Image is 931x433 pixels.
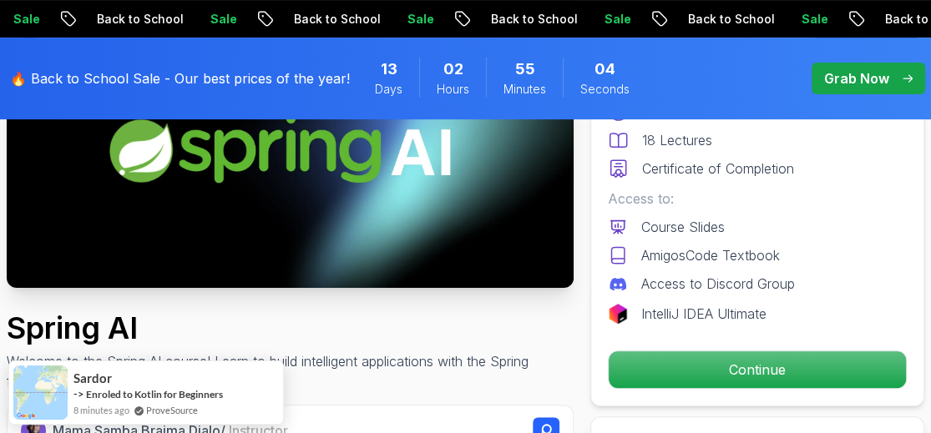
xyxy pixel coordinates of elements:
p: Access to: [608,189,907,209]
h1: Spring AI [7,311,574,345]
span: 2 Hours [443,58,463,81]
span: -> [73,387,84,400]
span: Seconds [580,81,630,98]
p: Sale [500,11,554,28]
p: Grab Now [824,68,889,88]
p: Access to Discord Group [641,274,795,294]
p: Back to School [387,11,500,28]
p: Welcome to the Spring AI course! Learn to build intelligent applications with the Spring framewor... [7,351,574,391]
button: Continue [608,350,907,389]
span: 13 Days [381,58,397,81]
p: Continue [609,351,906,388]
p: Back to School [584,11,697,28]
a: ProveSource [146,403,198,417]
span: Hours [437,81,469,98]
span: 4 Seconds [595,58,615,81]
p: Certificate of Completion [642,159,794,179]
p: 🔥 Back to School Sale - Our best prices of the year! [10,68,350,88]
p: Sale [303,11,357,28]
p: IntelliJ IDEA Ultimate [641,304,767,324]
p: Sale [106,11,159,28]
span: Days [375,81,402,98]
span: Minutes [503,81,546,98]
span: Sardor [73,371,112,385]
p: Back to School [781,11,894,28]
p: Sale [697,11,751,28]
p: Back to School [190,11,303,28]
span: 8 minutes ago [73,403,129,417]
span: 55 Minutes [515,58,535,81]
p: AmigosCode Textbook [641,245,780,265]
a: Enroled to Kotlin for Beginners [86,388,223,400]
p: 18 Lectures [642,130,712,150]
p: Course Slides [641,217,725,237]
img: jetbrains logo [608,304,628,324]
img: provesource social proof notification image [13,365,68,420]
